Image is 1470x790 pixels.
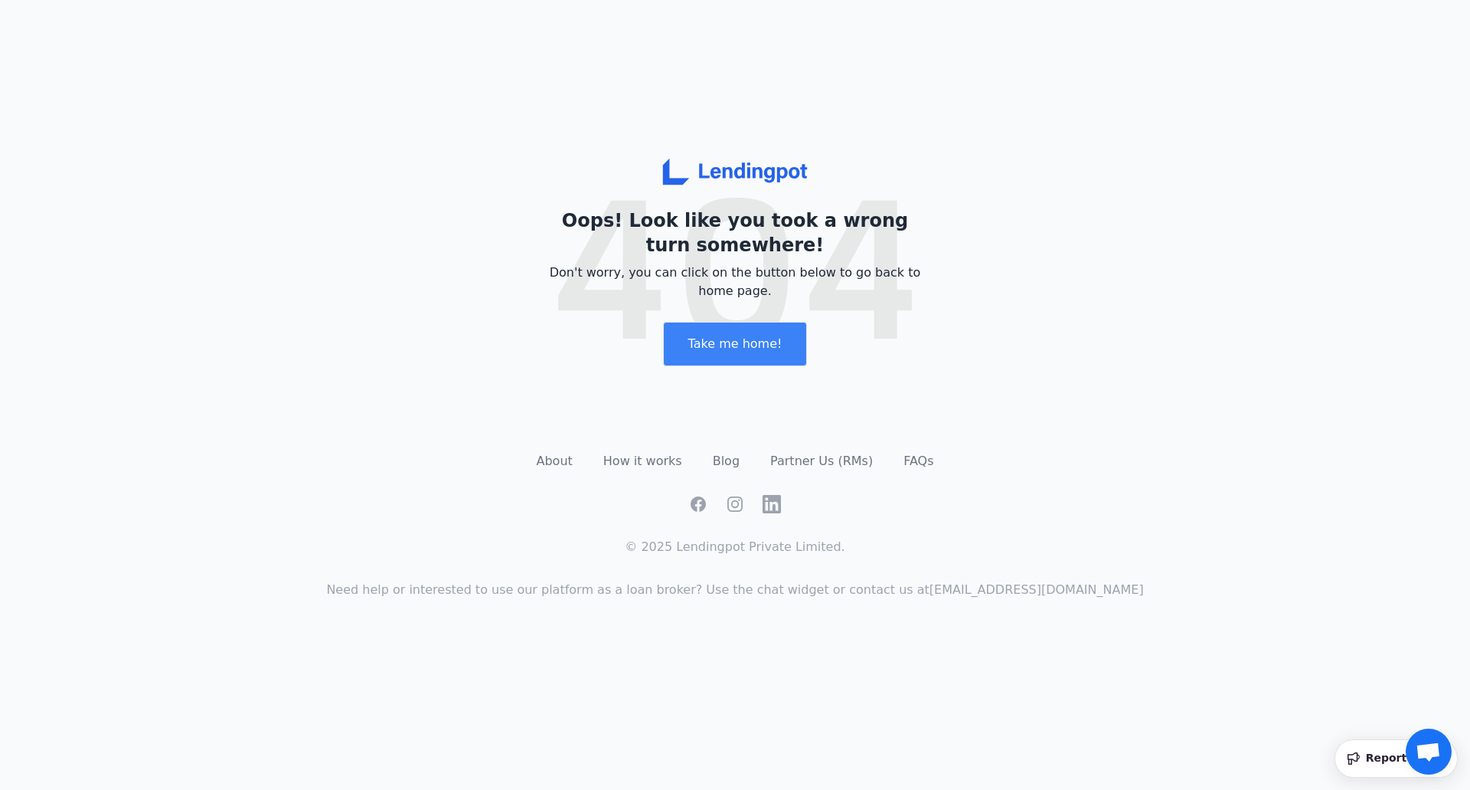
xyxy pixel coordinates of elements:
[713,454,740,468] a: Blog
[663,316,808,372] a: Take me home!
[537,264,933,300] p: Don't worry, you can click on the button below to go back to home page.
[537,454,573,468] a: About
[1406,729,1452,775] a: Open chat
[269,581,1200,599] p: Need help or interested to use our platform as a loan broker? Use the chat widget or contact us at
[929,582,1144,597] a: [EMAIL_ADDRESS][DOMAIN_NAME]
[770,454,873,468] a: Partner Us (RMs)
[537,208,933,257] h1: Oops! Look like you took a wrong turn somewhere!
[663,322,808,366] button: Take me home!
[603,454,682,468] a: How it works
[269,538,1200,556] p: © 2025 Lendingpot Private Limited.
[903,454,933,468] a: FAQs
